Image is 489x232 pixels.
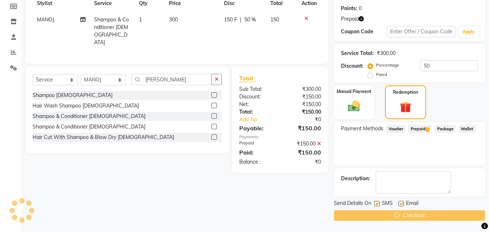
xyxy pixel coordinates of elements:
span: Prepaid [341,15,359,23]
span: Prepaid [408,125,432,133]
div: 0 [359,5,362,12]
span: 1 [139,16,142,23]
input: Search or Scan [131,74,212,85]
span: 1 [426,127,430,132]
div: ₹0 [280,158,326,166]
img: _gift.svg [396,100,415,114]
span: 50 % [244,16,256,24]
label: Redemption [393,89,418,96]
div: ₹150.00 [280,124,326,132]
div: Prepaid [234,140,280,148]
div: Hair Wash Shampoo [DEMOGRAPHIC_DATA] [33,102,139,110]
div: Discount: [234,93,280,101]
span: | [240,16,241,24]
div: ₹150.00 [280,93,326,101]
div: Service Total: [341,50,374,57]
div: ₹150.00 [280,148,326,157]
label: Manual Payment [337,88,371,95]
div: ₹150.00 [280,101,326,108]
span: SMS [382,199,393,208]
div: Sub Total: [234,85,280,93]
input: Enter Offer / Coupon Code [387,26,455,37]
span: Wallet [459,125,476,133]
span: Payment Methods [341,125,383,132]
span: 150 F [224,16,237,24]
div: Description: [341,175,370,182]
div: Balance : [234,158,280,166]
div: Coupon Code [341,28,387,35]
div: Hair Cut With Shampoo & Blow Dry [DEMOGRAPHIC_DATA] [33,134,174,141]
div: Shampoo & Conditioner [DEMOGRAPHIC_DATA] [33,123,146,131]
span: Shampoo & Conditioner [DEMOGRAPHIC_DATA] [94,16,129,46]
img: _cash.svg [344,99,364,113]
span: 300 [169,16,178,23]
div: Payable: [234,124,280,132]
label: Percentage [376,62,399,68]
label: Fixed [376,71,387,78]
a: Add Tip [234,116,288,123]
div: Total: [234,108,280,116]
div: Paid: [234,148,280,157]
div: ₹150.00 [280,108,326,116]
div: Points: [341,5,357,12]
button: Apply [458,26,479,37]
span: Send Details On [334,199,371,208]
div: ₹150.00 [280,140,326,148]
div: ₹300.00 [377,50,396,57]
span: Package [435,125,456,133]
div: ₹300.00 [280,85,326,93]
div: Net: [234,101,280,108]
span: Voucher [386,125,405,133]
span: 150 [270,16,279,23]
span: MANOJ [37,16,54,23]
div: Shampoo [DEMOGRAPHIC_DATA] [33,92,113,99]
div: Discount: [341,62,363,70]
div: Payments [239,134,321,140]
div: ₹0 [288,116,327,123]
span: Total [239,75,256,82]
div: Shampoo & Conditioner [DEMOGRAPHIC_DATA] [33,113,146,120]
span: Email [406,199,418,208]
